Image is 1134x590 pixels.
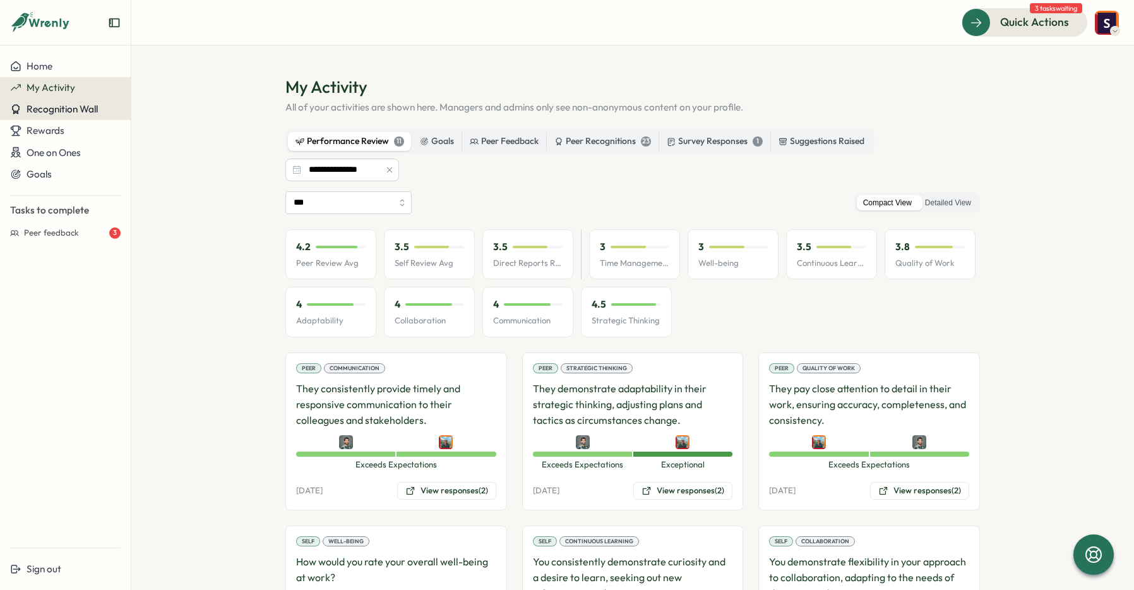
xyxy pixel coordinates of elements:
p: 4 [493,298,499,311]
span: Peer feedback [24,227,79,239]
p: They pay close attention to detail in their work, ensuring accuracy, completeness, and consistency. [769,381,969,428]
img: Nick Norena [912,435,926,449]
p: Self Review Avg [395,258,464,269]
p: 3 [600,240,606,254]
button: View responses(2) [870,482,969,500]
span: Recognition Wall [27,103,98,115]
p: Communication [493,315,563,327]
p: Time Management [600,258,669,269]
p: 4 [395,298,400,311]
p: 3.5 [797,240,811,254]
div: 3 [109,227,121,239]
button: View responses(2) [397,482,496,500]
img: Nick Norena [339,435,353,449]
p: They consistently provide timely and responsive communication to their colleagues and stakeholders. [296,381,496,428]
span: Exceptional [633,459,732,471]
img: Emily Jablonski [439,435,453,449]
p: Collaboration [395,315,464,327]
p: Tasks to complete [10,203,121,217]
span: Exceeds Expectations [769,459,969,471]
div: Goals [420,135,454,148]
span: My Activity [27,81,75,93]
div: 11 [394,136,404,147]
div: 23 [641,136,651,147]
p: Quality of Work [895,258,965,269]
img: Emily Jablonski [812,435,826,449]
div: Peer [533,363,558,373]
p: 4.5 [592,298,606,311]
img: Nick Norena [576,435,590,449]
span: Sign out [27,563,61,575]
p: Peer Review Avg [296,258,366,269]
button: Quick Actions [962,8,1087,36]
div: 1 [753,136,763,147]
p: 3.5 [493,240,508,254]
span: Rewards [27,124,64,136]
p: All of your activities are shown here. Managers and admins only see non-anonymous content on your... [285,100,980,114]
div: Peer [769,363,794,373]
p: [DATE] [296,485,323,497]
div: Peer Recognitions [554,135,651,148]
span: Goals [27,168,52,180]
p: Strategic Thinking [592,315,661,327]
p: 3 [698,240,704,254]
p: Continuous Learning [797,258,866,269]
p: 3.8 [895,240,910,254]
p: 4 [296,298,302,311]
img: Sarah Lazarich [1095,11,1119,35]
p: 3.5 [395,240,409,254]
p: [DATE] [533,485,559,497]
span: Exceeds Expectations [296,459,496,471]
div: Continuous Learning [559,536,639,546]
div: Strategic Thinking [561,363,633,373]
p: Direct Reports Review Avg [493,258,563,269]
div: Communication [324,363,385,373]
p: Adaptability [296,315,366,327]
div: Survey Responses [667,135,763,148]
div: Quality of Work [797,363,861,373]
div: Self [533,536,557,546]
div: Self [769,536,793,546]
p: 4.2 [296,240,311,254]
button: Expand sidebar [108,16,121,29]
p: They demonstrate adaptability in their strategic thinking, adjusting plans and tactics as circums... [533,381,733,428]
div: Collaboration [796,536,855,546]
span: One on Ones [27,147,81,159]
span: 3 tasks waiting [1030,3,1082,13]
div: Peer [296,363,321,373]
div: Peer Feedback [470,135,539,148]
div: Self [296,536,320,546]
p: [DATE] [769,485,796,497]
div: Suggestions Raised [779,135,864,148]
span: Home [27,60,52,72]
button: View responses(2) [633,482,732,500]
div: Well-being [323,536,369,546]
span: Quick Actions [1000,14,1069,30]
label: Detailed View [919,195,977,211]
h1: My Activity [285,76,980,98]
div: Performance Review [295,135,404,148]
p: Well-being [698,258,768,269]
img: Emily Jablonski [676,435,689,449]
label: Compact View [857,195,918,211]
span: Exceeds Expectations [533,459,633,471]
